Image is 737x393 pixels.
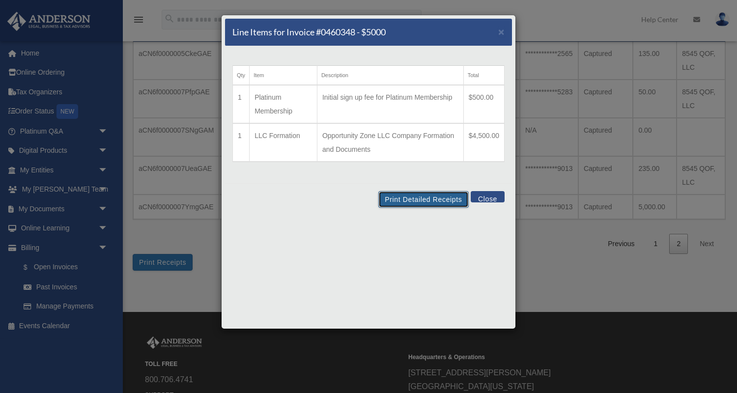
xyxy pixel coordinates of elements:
button: Close [498,27,505,37]
span: × [498,26,505,37]
td: $500.00 [463,85,504,123]
button: Close [471,191,505,202]
td: Platinum Membership [250,85,317,123]
td: $4,500.00 [463,123,504,162]
td: 1 [233,85,250,123]
th: Total [463,66,504,85]
th: Qty [233,66,250,85]
td: Opportunity Zone LLC Company Formation and Documents [317,123,463,162]
th: Description [317,66,463,85]
button: Print Detailed Receipts [378,191,468,208]
td: Initial sign up fee for Platinum Membership [317,85,463,123]
th: Item [250,66,317,85]
h5: Line Items for Invoice #0460348 - $5000 [232,26,386,38]
td: 1 [233,123,250,162]
td: LLC Formation [250,123,317,162]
